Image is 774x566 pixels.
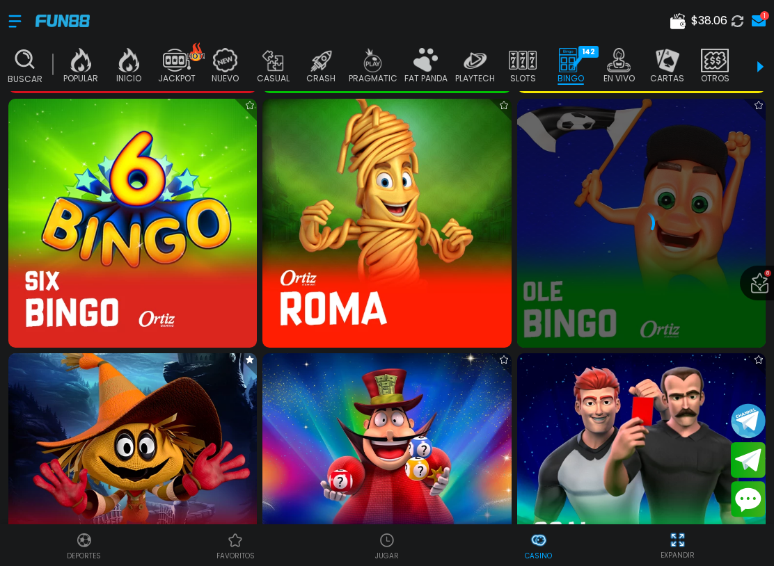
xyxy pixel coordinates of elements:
[8,73,42,86] p: Buscar
[227,532,244,549] img: Casino Favoritos
[35,15,90,26] img: Company Logo
[760,11,769,20] div: 1
[461,48,489,72] img: playtech_off.webp
[412,48,440,72] img: fat_panda_off.webp
[661,550,695,560] p: EXPANDIR
[731,481,766,517] button: Contact customer service
[375,551,399,561] p: JUGAR
[163,48,191,72] img: jackpot_off.webp
[158,72,196,85] p: JACKPOT
[8,530,160,561] a: DeportesDeportesDeportes
[463,530,615,561] a: CasinoCasinoCasino
[257,72,290,85] p: CASUAL
[404,72,448,85] p: FAT PANDA
[115,48,143,72] img: home_off.webp
[211,48,239,72] img: new_off.webp
[701,48,729,72] img: other_off.webp
[701,72,729,85] p: OTROS
[187,42,205,61] img: hot
[306,72,335,85] p: CRASH
[311,530,463,561] a: Casino JugarCasino JugarJUGAR
[67,551,101,561] p: Deportes
[212,72,239,85] p: NUEVO
[160,530,312,561] a: Casino FavoritosCasino Favoritosfavoritos
[731,403,766,439] button: Join telegram channel
[63,72,98,85] p: POPULAR
[262,99,511,347] img: Roma
[307,48,335,72] img: crash_off.webp
[216,551,255,561] p: favoritos
[558,72,584,85] p: BINGO
[510,72,536,85] p: SLOTS
[650,72,684,85] p: CARTAS
[669,531,686,549] img: hide
[76,532,93,549] img: Deportes
[455,72,495,85] p: PLAYTECH
[731,442,766,478] button: Join telegram
[557,48,585,72] img: bingo_active.webp
[67,48,95,72] img: popular_off.webp
[509,48,537,72] img: slots_off.webp
[349,72,397,85] p: PRAGMATIC
[605,48,633,72] img: live_off.webp
[359,48,387,72] img: pragmatic_off.webp
[116,72,141,85] p: INICIO
[259,48,287,72] img: casual_off.webp
[578,46,599,58] div: 142
[525,551,552,561] p: Casino
[748,11,766,31] a: 1
[764,270,771,277] span: 8
[8,99,257,347] img: Six Bingo
[691,13,727,29] span: $ 38.06
[653,48,681,72] img: cards_off.webp
[379,532,395,549] img: Casino Jugar
[603,72,635,85] p: EN VIVO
